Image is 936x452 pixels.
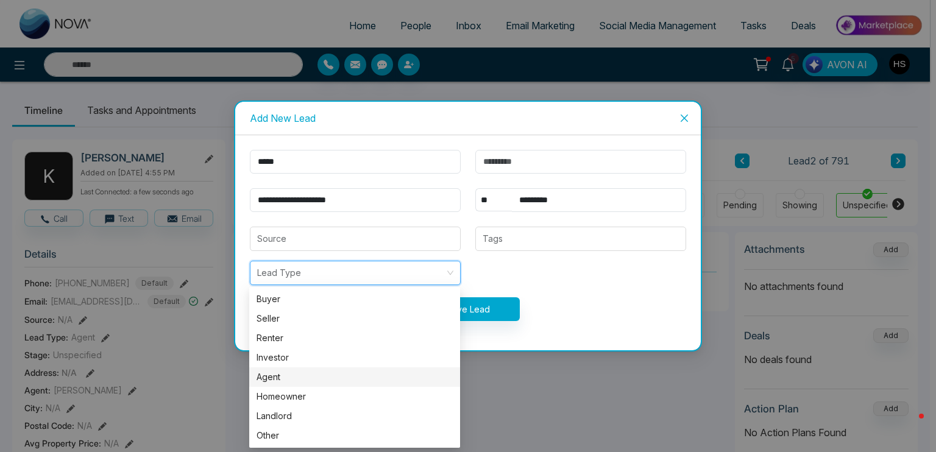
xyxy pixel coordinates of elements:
[257,331,453,345] div: Renter
[257,390,453,403] div: Homeowner
[257,292,453,306] div: Buyer
[249,348,460,367] div: Investor
[249,328,460,348] div: Renter
[668,102,701,135] button: Close
[257,429,453,442] div: Other
[895,411,924,440] iframe: Intercom live chat
[417,297,520,321] button: Save Lead
[257,312,453,325] div: Seller
[249,289,460,309] div: Buyer
[249,309,460,328] div: Seller
[257,351,453,364] div: Investor
[257,370,453,384] div: Agent
[257,409,453,423] div: Landlord
[249,426,460,445] div: Other
[250,111,686,125] div: Add New Lead
[249,367,460,387] div: Agent
[249,406,460,426] div: Landlord
[249,387,460,406] div: Homeowner
[679,113,689,123] span: close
